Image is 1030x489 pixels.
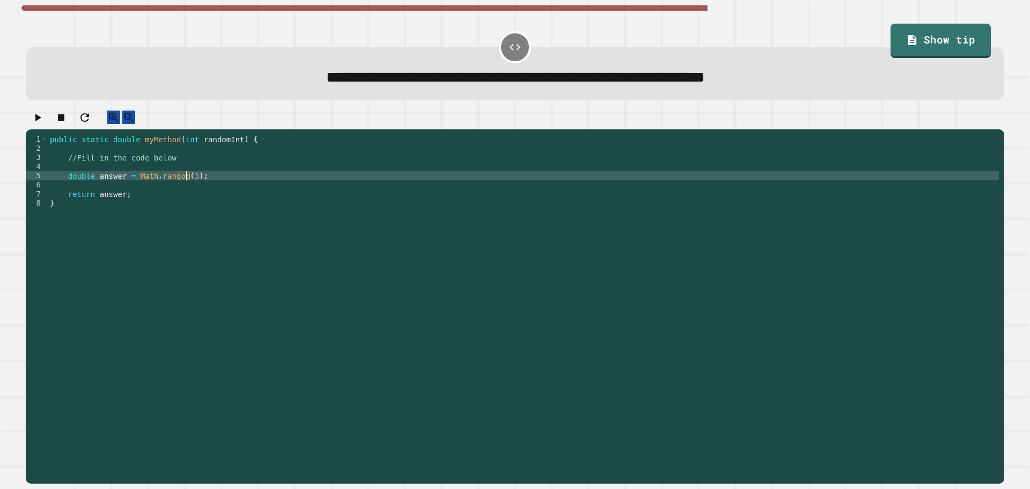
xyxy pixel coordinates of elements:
span: Toggle code folding, rows 1 through 8 [41,135,47,144]
div: 7 [26,189,48,199]
div: 8 [26,199,48,208]
div: 4 [26,162,48,171]
div: 3 [26,153,48,162]
div: 2 [26,144,48,153]
div: 1 [26,135,48,144]
div: 6 [26,180,48,189]
div: 5 [26,171,48,180]
a: Show tip [891,24,990,58]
